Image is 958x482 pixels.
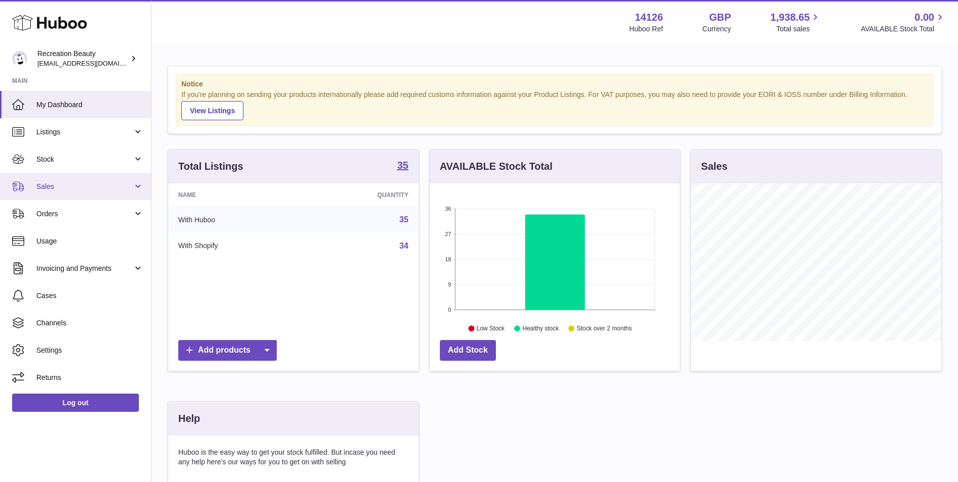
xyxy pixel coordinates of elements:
[168,207,303,233] td: With Huboo
[861,24,946,34] span: AVAILABLE Stock Total
[861,11,946,34] a: 0.00 AVAILABLE Stock Total
[445,206,451,212] text: 36
[577,325,632,332] text: Stock over 2 months
[445,231,451,237] text: 27
[36,100,143,110] span: My Dashboard
[915,11,934,24] span: 0.00
[36,318,143,328] span: Channels
[397,160,408,172] a: 35
[36,182,133,191] span: Sales
[168,183,303,207] th: Name
[36,264,133,273] span: Invoicing and Payments
[448,281,451,287] text: 9
[702,24,731,34] div: Currency
[440,340,496,361] a: Add Stock
[709,11,731,24] strong: GBP
[37,59,148,67] span: [EMAIL_ADDRESS][DOMAIN_NAME]
[303,183,418,207] th: Quantity
[448,307,451,313] text: 0
[36,209,133,219] span: Orders
[37,49,128,68] div: Recreation Beauty
[36,346,143,355] span: Settings
[440,160,552,173] h3: AVAILABLE Stock Total
[771,11,810,24] span: 1,938.65
[178,448,409,467] p: Huboo is the easy way to get your stock fulfilled. But incase you need any help here's our ways f...
[181,90,928,120] div: If you're planning on sending your products internationally please add required customs informati...
[36,291,143,301] span: Cases
[36,127,133,137] span: Listings
[178,340,277,361] a: Add products
[635,11,663,24] strong: 14126
[178,160,243,173] h3: Total Listings
[629,24,663,34] div: Huboo Ref
[397,160,408,170] strong: 35
[776,24,821,34] span: Total sales
[12,51,27,66] img: customercare@recreationbeauty.com
[36,236,143,246] span: Usage
[36,155,133,164] span: Stock
[399,215,409,224] a: 35
[701,160,727,173] h3: Sales
[178,412,200,425] h3: Help
[36,373,143,382] span: Returns
[522,325,559,332] text: Healthy stock
[181,101,243,120] a: View Listings
[168,233,303,259] td: With Shopify
[445,256,451,262] text: 18
[771,11,822,34] a: 1,938.65 Total sales
[181,79,928,89] strong: Notice
[399,242,409,250] a: 34
[477,325,505,332] text: Low Stock
[12,394,139,412] a: Log out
